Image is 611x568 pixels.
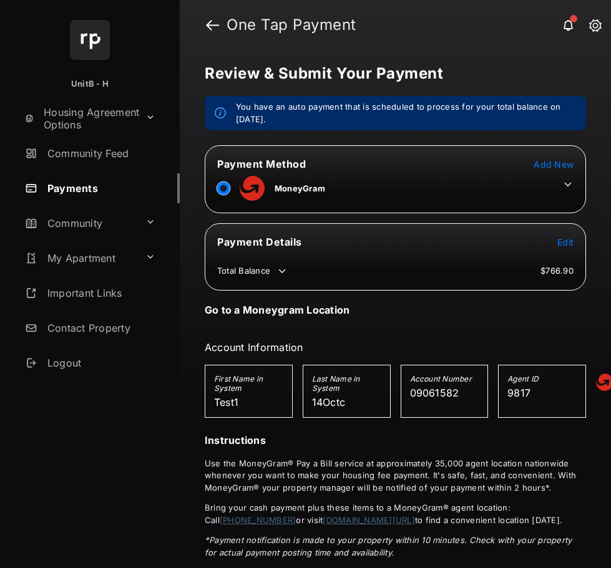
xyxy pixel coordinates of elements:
p: Bring your cash payment plus these items to a MoneyGram® agent location: Call or visit to find a ... [205,502,586,526]
span: MoneyGram [275,183,325,193]
a: [DOMAIN_NAME][URL] [323,515,414,525]
strong: One Tap Payment [227,17,591,32]
a: Contact Property [20,313,180,343]
span: Add New [534,159,574,170]
h4: Go to a Moneygram Location [205,304,349,316]
h5: Agent ID [507,374,577,387]
span: Edit [557,237,574,248]
button: Add New [534,158,574,170]
button: Edit [557,236,574,248]
td: Total Balance [217,265,288,277]
a: Important Links [20,278,160,308]
h3: Account Information [205,340,586,355]
a: Community Feed [20,138,180,168]
h5: Account Number [410,374,479,387]
span: 14Octc [312,396,346,408]
h5: First Name in System [214,374,283,396]
h3: Instructions [205,433,586,448]
a: Logout [20,348,180,378]
h5: Last Name in System [312,374,381,396]
span: Payment Details [217,236,302,248]
h5: Review & Submit Your Payment [205,66,576,81]
span: Payment Method [217,158,306,170]
span: 09061582 [410,387,459,399]
p: UnitB - H [71,78,109,90]
img: svg+xml;base64,PHN2ZyB4bWxucz0iaHR0cDovL3d3dy53My5vcmcvMjAwMC9zdmciIHdpZHRoPSI2NCIgaGVpZ2h0PSI2NC... [70,20,110,60]
a: Community [20,208,140,238]
a: Payments [20,173,180,203]
a: Housing Agreement Options [20,103,140,133]
span: Test1 [214,396,238,408]
a: My Apartment [20,243,140,273]
em: *Payment notification is made to your property within 10 minutes. Check with your property for ac... [205,535,572,557]
p: Use the MoneyGram® Pay a Bill service at approximately 35,000 agent location nationwide whenever ... [205,458,586,494]
a: [PHONE_NUMBER] [220,515,296,525]
span: 9817 [507,387,530,399]
em: You have an auto payment that is scheduled to process for your total balance on [DATE]. [236,101,576,125]
td: $766.90 [540,265,574,276]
